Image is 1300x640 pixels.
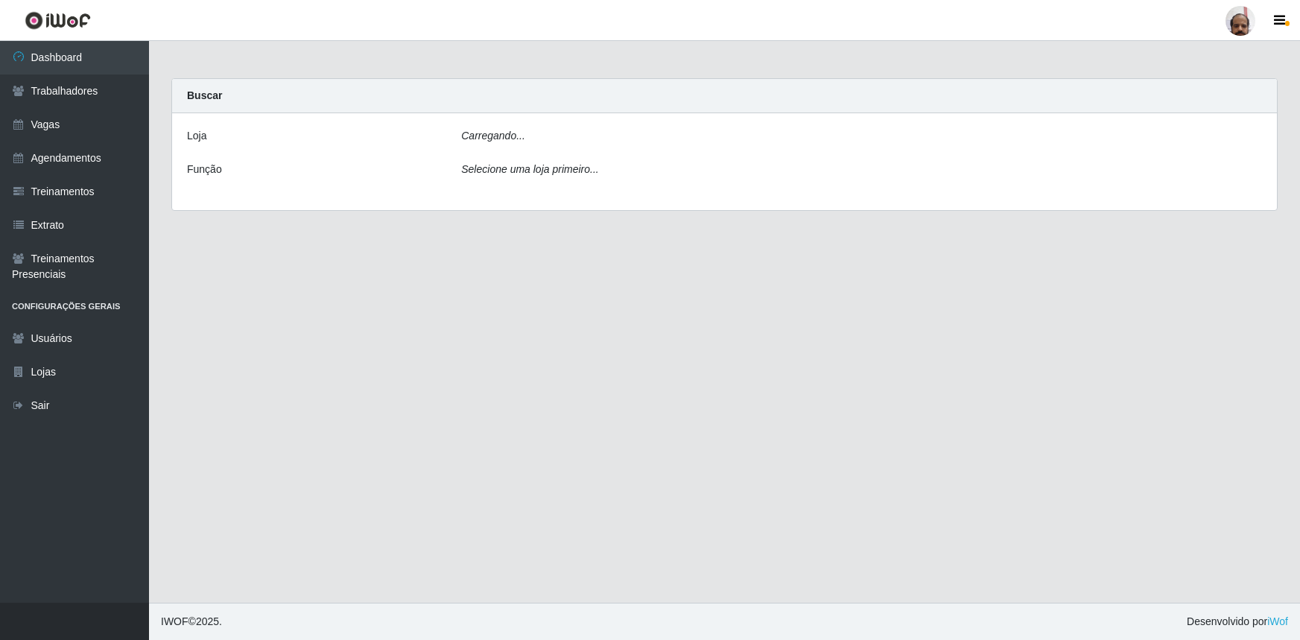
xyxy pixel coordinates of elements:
[187,162,222,177] label: Função
[461,163,598,175] i: Selecione uma loja primeiro...
[25,11,91,30] img: CoreUI Logo
[187,128,206,144] label: Loja
[161,615,188,627] span: IWOF
[161,614,222,630] span: © 2025 .
[1267,615,1288,627] a: iWof
[461,130,525,142] i: Carregando...
[187,89,222,101] strong: Buscar
[1187,614,1288,630] span: Desenvolvido por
